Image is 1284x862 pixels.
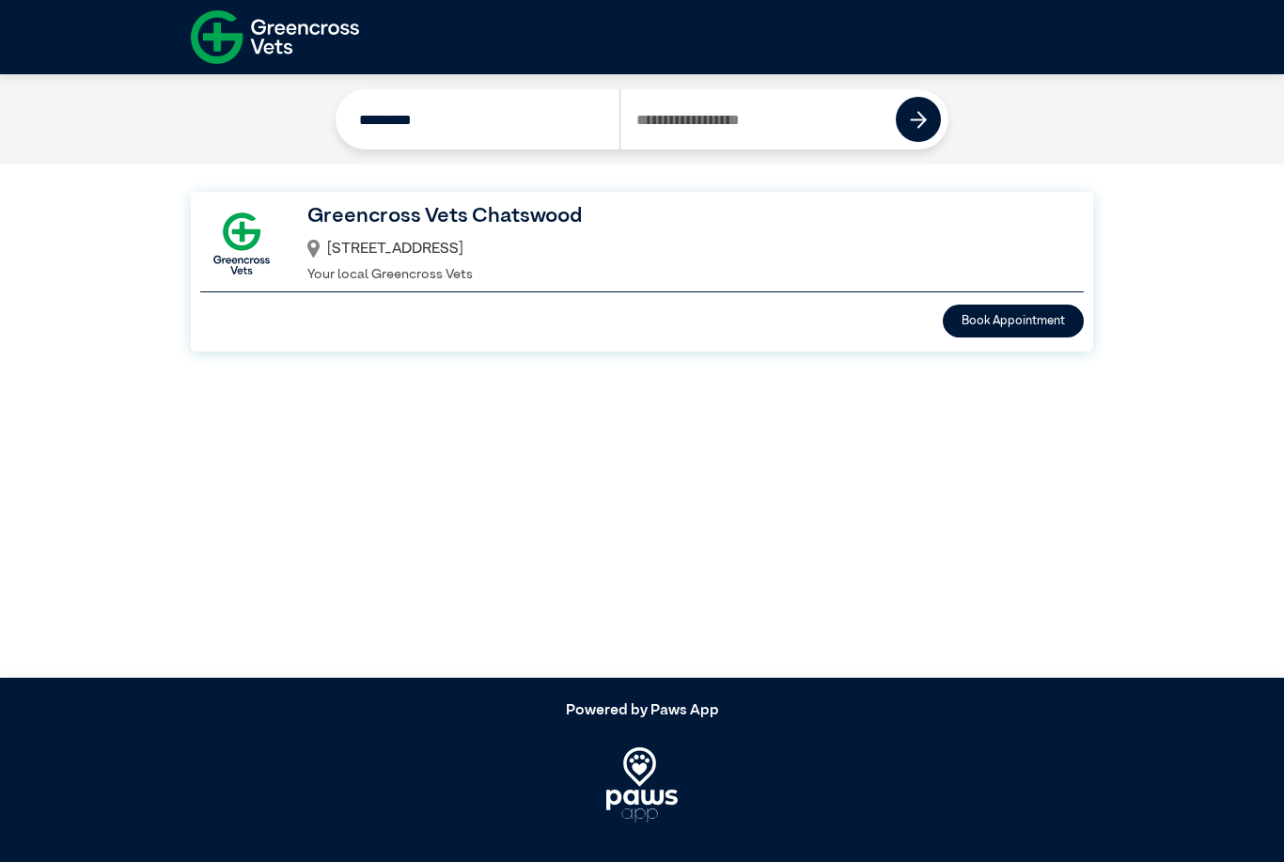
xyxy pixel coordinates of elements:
h5: Powered by Paws App [191,702,1093,720]
input: Search by Clinic Name [343,89,619,149]
img: GX-Square.png [200,202,283,285]
button: Book Appointment [943,305,1084,337]
img: icon-right [910,111,928,129]
h3: Greencross Vets Chatswood [307,201,1060,233]
div: [STREET_ADDRESS] [307,233,1060,265]
input: Search by Postcode [619,89,897,149]
p: Your local Greencross Vets [307,265,1060,286]
img: f-logo [191,5,359,70]
img: PawsApp [606,747,679,823]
